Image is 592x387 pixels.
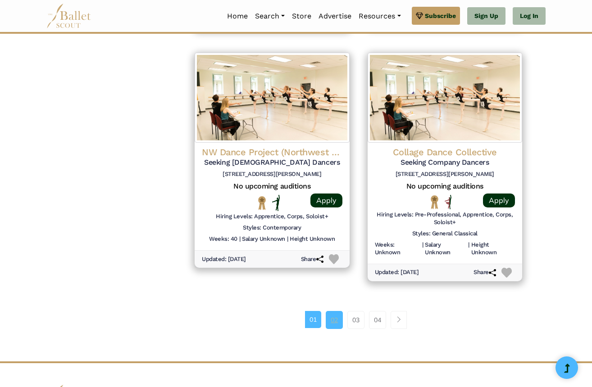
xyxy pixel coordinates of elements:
[287,235,288,243] h6: |
[412,230,478,238] h6: Styles: General Classical
[412,7,460,25] a: Subscribe
[310,193,342,207] a: Apply
[305,311,412,329] nav: Page navigation example
[425,241,466,256] h6: Salary Unknown
[375,241,420,256] h6: Weeks: Unknown
[347,311,364,329] a: 03
[375,146,515,158] h4: Collage Dance Collective
[209,235,237,243] h6: Weeks: 40
[369,311,386,329] a: 04
[326,311,343,329] a: 02
[375,171,515,178] h6: [STREET_ADDRESS][PERSON_NAME]
[375,269,419,276] h6: Updated: [DATE]
[501,268,512,278] img: Heart
[422,241,424,256] h6: |
[315,7,355,26] a: Advertise
[202,182,342,191] h5: No upcoming auditions
[251,7,288,26] a: Search
[355,7,404,26] a: Resources
[513,7,546,25] a: Log In
[375,182,515,191] h5: No upcoming auditions
[368,53,523,143] img: Logo
[223,7,251,26] a: Home
[290,235,335,243] h6: Height Unknown
[202,158,342,167] h5: Seeking [DEMOGRAPHIC_DATA] Dancers
[242,235,285,243] h6: Salary Unknown
[467,7,505,25] a: Sign Up
[272,195,280,211] img: Flat
[468,241,469,256] h6: |
[301,256,323,263] h6: Share
[471,241,515,256] h6: Height Unknown
[375,158,515,167] h5: Seeking Company Dancers
[243,224,301,232] h6: Styles: Contemporary
[305,311,321,328] a: 01
[474,269,496,276] h6: Share
[239,235,241,243] h6: |
[429,195,440,209] img: National
[202,146,342,158] h4: NW Dance Project (Northwest Dance Project)
[425,11,456,21] span: Subscribe
[256,196,268,210] img: National
[445,195,451,209] img: All
[216,213,328,220] h6: Hiring Levels: Apprentice, Corps, Soloist+
[416,11,423,21] img: gem.svg
[329,254,339,265] img: Heart
[202,171,342,178] h6: [STREET_ADDRESS][PERSON_NAME]
[288,7,315,26] a: Store
[375,211,515,226] h6: Hiring Levels: Pre-Professional, Apprentice, Corps, Soloist+
[195,53,350,143] img: Logo
[202,256,246,263] h6: Updated: [DATE]
[483,193,515,207] a: Apply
